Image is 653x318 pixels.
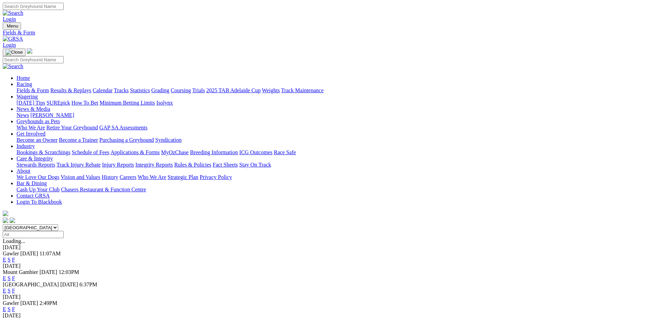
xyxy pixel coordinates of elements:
[155,137,181,143] a: Syndication
[3,63,23,70] img: Search
[138,174,166,180] a: Who We Are
[17,199,62,205] a: Login To Blackbook
[17,87,49,93] a: Fields & Form
[27,48,32,54] img: logo-grsa-white.png
[3,251,19,256] span: Gawler
[200,174,232,180] a: Privacy Policy
[30,112,74,118] a: [PERSON_NAME]
[17,112,650,118] div: News & Media
[17,137,650,143] div: Get Involved
[3,30,650,36] a: Fields & Form
[40,269,57,275] span: [DATE]
[3,294,650,300] div: [DATE]
[102,162,134,168] a: Injury Reports
[171,87,191,93] a: Coursing
[60,282,78,287] span: [DATE]
[3,10,23,16] img: Search
[17,168,30,174] a: About
[17,100,45,106] a: [DATE] Tips
[17,125,45,130] a: Who We Are
[3,49,25,56] button: Toggle navigation
[3,22,21,30] button: Toggle navigation
[61,187,146,192] a: Chasers Restaurant & Function Centre
[17,87,650,94] div: Racing
[174,162,211,168] a: Rules & Policies
[61,174,100,180] a: Vision and Values
[59,269,79,275] span: 12:03PM
[12,288,15,294] a: F
[3,3,64,10] input: Search
[17,149,650,156] div: Industry
[3,263,650,269] div: [DATE]
[17,174,650,180] div: About
[3,16,16,22] a: Login
[17,81,32,87] a: Racing
[3,257,6,263] a: E
[8,257,11,263] a: S
[17,162,55,168] a: Stewards Reports
[3,300,19,306] span: Gawler
[20,300,38,306] span: [DATE]
[6,50,23,55] img: Close
[3,56,64,63] input: Search
[3,42,16,48] a: Login
[99,137,154,143] a: Purchasing a Greyhound
[192,87,205,93] a: Trials
[40,251,61,256] span: 11:07AM
[72,149,109,155] a: Schedule of Fees
[17,75,30,81] a: Home
[17,143,35,149] a: Industry
[8,288,11,294] a: S
[17,174,59,180] a: We Love Our Dogs
[190,149,238,155] a: Breeding Information
[17,156,53,161] a: Care & Integrity
[17,125,650,131] div: Greyhounds as Pets
[119,174,136,180] a: Careers
[168,174,198,180] a: Strategic Plan
[59,137,98,143] a: Become a Trainer
[114,87,129,93] a: Tracks
[17,193,50,199] a: Contact GRSA
[99,125,148,130] a: GAP SA Assessments
[239,149,272,155] a: ICG Outcomes
[3,238,25,244] span: Loading...
[46,100,70,106] a: SUREpick
[17,112,29,118] a: News
[50,87,91,93] a: Results & Replays
[110,149,160,155] a: Applications & Forms
[3,282,59,287] span: [GEOGRAPHIC_DATA]
[213,162,238,168] a: Fact Sheets
[3,244,650,251] div: [DATE]
[17,149,70,155] a: Bookings & Scratchings
[3,288,6,294] a: E
[161,149,189,155] a: MyOzChase
[3,231,64,238] input: Select date
[17,100,650,106] div: Wagering
[281,87,324,93] a: Track Maintenance
[239,162,271,168] a: Stay On Track
[17,187,650,193] div: Bar & Dining
[12,275,15,281] a: F
[80,282,97,287] span: 6:37PM
[262,87,280,93] a: Weights
[10,218,15,223] img: twitter.svg
[206,87,261,93] a: 2025 TAB Adelaide Cup
[72,100,98,106] a: How To Bet
[20,251,38,256] span: [DATE]
[17,131,45,137] a: Get Involved
[17,187,60,192] a: Cash Up Your Club
[17,94,38,99] a: Wagering
[8,275,11,281] a: S
[102,174,118,180] a: History
[17,180,47,186] a: Bar & Dining
[17,137,57,143] a: Become an Owner
[99,100,155,106] a: Minimum Betting Limits
[12,306,15,312] a: F
[46,125,98,130] a: Retire Your Greyhound
[3,218,8,223] img: facebook.svg
[8,306,11,312] a: S
[17,162,650,168] div: Care & Integrity
[56,162,101,168] a: Track Injury Rebate
[3,211,8,216] img: logo-grsa-white.png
